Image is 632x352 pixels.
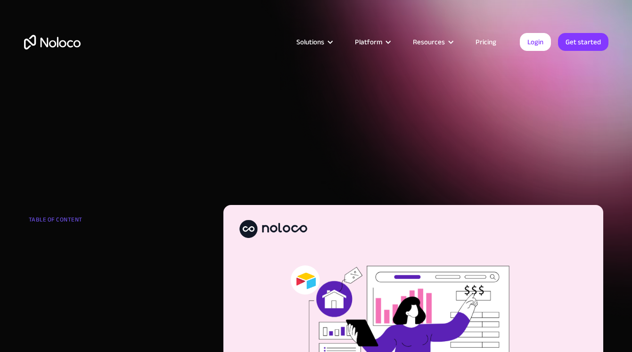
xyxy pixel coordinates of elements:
[29,213,143,231] div: TABLE OF CONTENT
[401,36,464,48] div: Resources
[343,36,401,48] div: Platform
[285,36,343,48] div: Solutions
[413,36,445,48] div: Resources
[296,36,324,48] div: Solutions
[558,33,608,51] a: Get started
[464,36,508,48] a: Pricing
[520,33,551,51] a: Login
[355,36,382,48] div: Platform
[24,35,81,49] a: home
